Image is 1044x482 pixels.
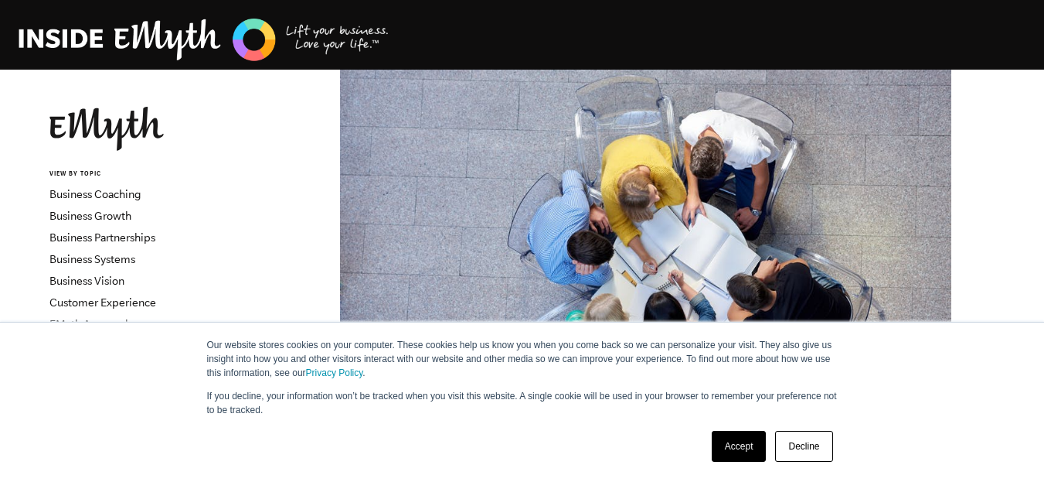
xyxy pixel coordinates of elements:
a: Business Systems [49,253,135,265]
a: Accept [712,431,767,462]
h6: VIEW BY TOPIC [49,169,236,179]
a: Decline [775,431,832,462]
p: If you decline, your information won’t be tracked when you visit this website. A single cookie wi... [207,389,838,417]
a: EMyth Approach [49,318,131,330]
a: Business Vision [49,275,124,287]
a: Privacy Policy [306,367,363,378]
img: EMyth [49,107,164,151]
a: Business Growth [49,210,131,222]
img: EMyth Business Coaching [19,16,389,63]
p: Our website stores cookies on your computer. These cookies help us know you when you come back so... [207,338,838,380]
a: Business Partnerships [49,231,155,244]
a: Customer Experience [49,296,156,309]
a: Business Coaching [49,188,141,200]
